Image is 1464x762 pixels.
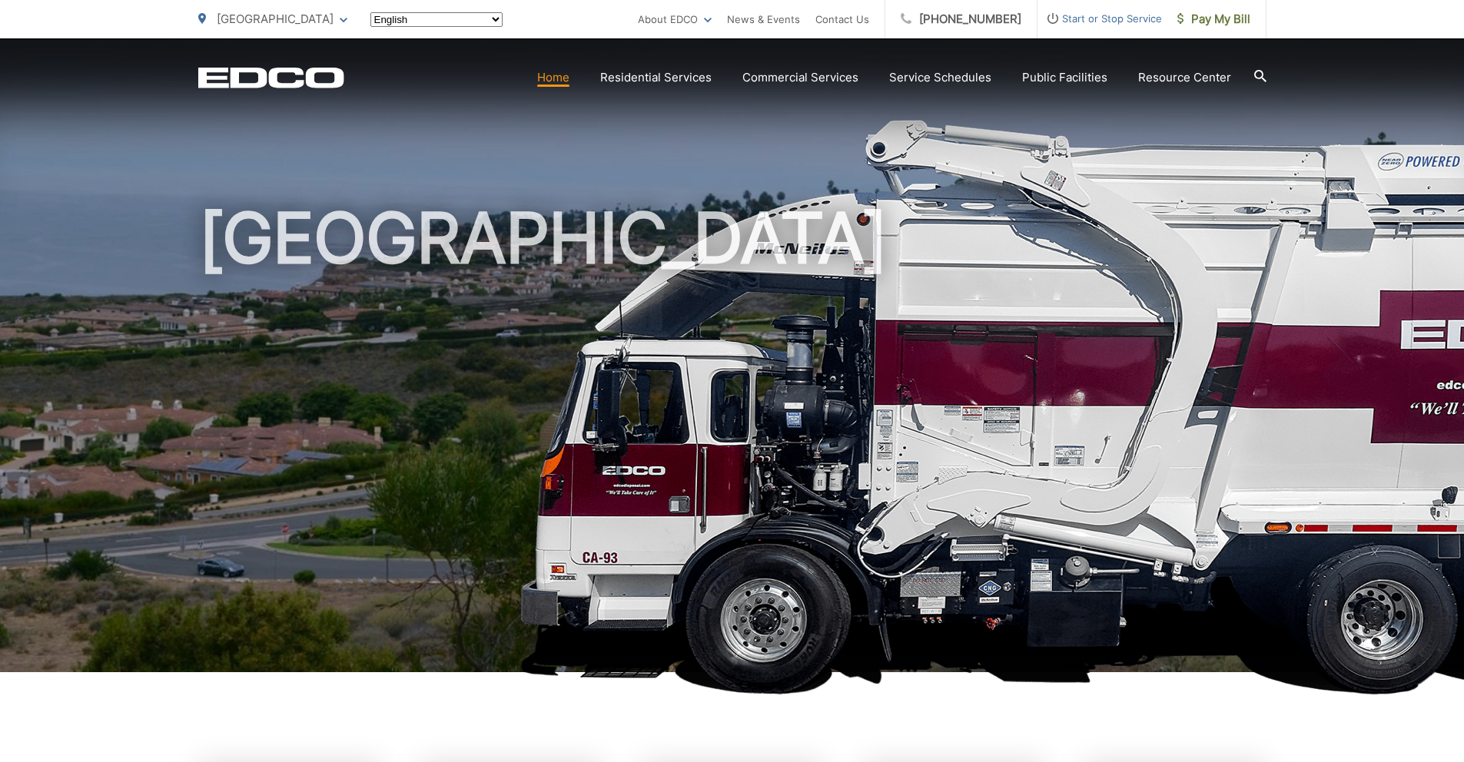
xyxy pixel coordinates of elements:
[600,68,712,87] a: Residential Services
[537,68,569,87] a: Home
[742,68,858,87] a: Commercial Services
[815,10,869,28] a: Contact Us
[727,10,800,28] a: News & Events
[198,200,1266,686] h1: [GEOGRAPHIC_DATA]
[1022,68,1107,87] a: Public Facilities
[370,12,503,27] select: Select a language
[638,10,712,28] a: About EDCO
[217,12,334,26] span: [GEOGRAPHIC_DATA]
[198,67,344,88] a: EDCD logo. Return to the homepage.
[1138,68,1231,87] a: Resource Center
[1177,10,1250,28] span: Pay My Bill
[889,68,991,87] a: Service Schedules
